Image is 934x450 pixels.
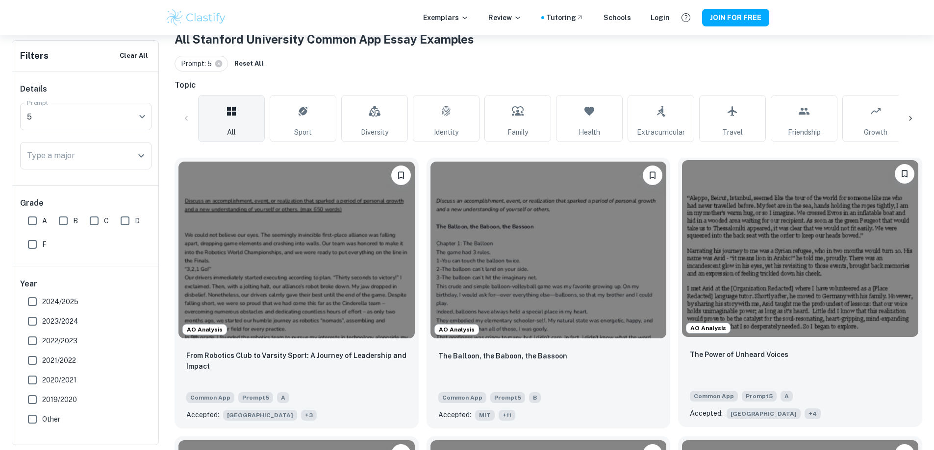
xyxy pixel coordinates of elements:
[864,127,887,138] span: Growth
[42,375,76,385] span: 2020/2021
[42,296,78,307] span: 2024/2025
[361,127,388,138] span: Diversity
[499,410,515,421] span: + 11
[438,392,486,403] span: Common App
[42,355,76,366] span: 2021/2022
[727,408,801,419] span: [GEOGRAPHIC_DATA]
[722,127,743,138] span: Travel
[690,391,738,402] span: Common App
[507,127,528,138] span: Family
[42,239,47,250] span: F
[238,392,273,403] span: Prompt 5
[20,49,49,63] h6: Filters
[805,408,821,419] span: + 4
[42,215,47,226] span: A
[175,56,228,71] div: Prompt: 5
[134,149,148,163] button: Open
[186,350,407,372] p: From Robotics Club to Varsity Sport: A Journey of Leadership and Impact
[438,351,567,361] p: The Balloon, the Baboon, the Bassoon
[391,166,411,185] button: Please log in to bookmark exemplars
[579,127,600,138] span: Health
[788,127,821,138] span: Friendship
[42,414,60,425] span: Other
[430,162,667,338] img: undefined Common App example thumbnail: The Balloon, the Baboon, the Bassoon
[175,158,419,428] a: AO AnalysisPlease log in to bookmark exemplarsFrom Robotics Club to Varsity Sport: A Journey of L...
[686,324,730,332] span: AO Analysis
[488,12,522,23] p: Review
[20,197,151,209] h6: Grade
[227,127,236,138] span: All
[277,392,289,403] span: A
[223,410,297,421] span: [GEOGRAPHIC_DATA]
[232,56,266,71] button: Reset All
[186,392,234,403] span: Common App
[135,215,140,226] span: D
[181,58,216,69] span: Prompt: 5
[438,409,471,420] p: Accepted:
[27,98,49,107] label: Prompt
[175,30,922,48] h1: All Stanford University Common App Essay Examples
[73,215,78,226] span: B
[895,164,914,184] button: Please log in to bookmark exemplars
[435,325,479,334] span: AO Analysis
[643,166,662,185] button: Please log in to bookmark exemplars
[690,349,788,360] p: The Power of Unheard Voices
[423,12,469,23] p: Exemplars
[475,410,495,421] span: MIT
[42,394,77,405] span: 2019/2020
[427,158,671,428] a: AO AnalysisPlease log in to bookmark exemplarsThe Balloon, the Baboon, the BassoonCommon AppPromp...
[651,12,670,23] a: Login
[781,391,793,402] span: A
[186,409,219,420] p: Accepted:
[529,392,541,403] span: B
[434,127,458,138] span: Identity
[682,160,918,337] img: undefined Common App example thumbnail: The Power of Unheard Voices
[175,79,922,91] h6: Topic
[702,9,769,26] button: JOIN FOR FREE
[20,278,151,290] h6: Year
[678,9,694,26] button: Help and Feedback
[637,127,685,138] span: Extracurricular
[104,215,109,226] span: C
[20,83,151,95] h6: Details
[604,12,631,23] a: Schools
[183,325,227,334] span: AO Analysis
[546,12,584,23] a: Tutoring
[301,410,317,421] span: + 3
[20,103,145,130] div: 5
[165,8,227,27] img: Clastify logo
[742,391,777,402] span: Prompt 5
[294,127,312,138] span: Sport
[490,392,525,403] span: Prompt 5
[42,316,78,327] span: 2023/2024
[117,48,151,63] button: Clear All
[178,162,415,338] img: undefined Common App example thumbnail: From Robotics Club to Varsity Sport: A J
[690,408,723,419] p: Accepted:
[678,158,922,428] a: AO AnalysisPlease log in to bookmark exemplarsThe Power of Unheard VoicesCommon AppPrompt5AAccept...
[42,335,77,346] span: 2022/2023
